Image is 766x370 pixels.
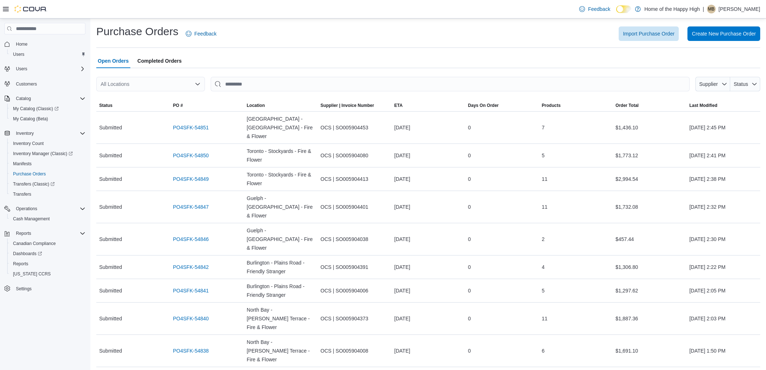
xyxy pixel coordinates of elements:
[623,30,674,37] span: Import Purchase Order
[542,103,561,108] span: Products
[613,148,686,163] div: $1,773.12
[16,230,31,236] span: Reports
[317,344,391,358] div: OCS | SO005904008
[542,314,548,323] span: 11
[613,283,686,298] div: $1,297.62
[10,215,85,223] span: Cash Management
[317,100,391,111] button: Supplier | Invoice Number
[613,260,686,274] div: $1,306.80
[7,249,88,259] a: Dashboards
[211,77,690,91] input: This is a search bar. After typing your query, hit enter to filter the results lower in the page.
[391,172,465,186] div: [DATE]
[99,314,122,323] span: Submitted
[391,100,465,111] button: ETA
[98,54,129,68] span: Open Orders
[10,170,85,178] span: Purchase Orders
[99,235,122,244] span: Submitted
[616,5,631,13] input: Dark Mode
[465,100,539,111] button: Days On Order
[16,66,27,72] span: Users
[686,344,760,358] div: [DATE] 1:50 PM
[13,216,50,222] span: Cash Management
[1,78,88,89] button: Customers
[317,148,391,163] div: OCS | SO005904080
[99,175,122,183] span: Submitted
[468,203,471,211] span: 0
[692,30,756,37] span: Create New Purchase Order
[542,235,545,244] span: 2
[247,170,315,188] span: Toronto - Stockyards - Fire & Flower
[183,26,219,41] a: Feedback
[7,238,88,249] button: Canadian Compliance
[4,36,85,313] nav: Complex example
[7,149,88,159] a: Inventory Manager (Classic)
[468,103,499,108] span: Days On Order
[695,77,730,91] button: Supplier
[613,311,686,326] div: $1,887.36
[10,50,85,59] span: Users
[686,100,760,111] button: Last Modified
[173,151,209,160] a: PO4SFK-54850
[1,204,88,214] button: Operations
[588,5,610,13] span: Feedback
[13,284,34,293] a: Settings
[170,100,244,111] button: PO #
[10,170,49,178] a: Purchase Orders
[16,41,28,47] span: Home
[13,229,34,238] button: Reports
[391,232,465,246] div: [DATE]
[244,100,318,111] button: Location
[13,40,85,49] span: Home
[686,260,760,274] div: [DATE] 2:22 PM
[138,54,182,68] span: Completed Orders
[99,263,122,271] span: Submitted
[13,116,48,122] span: My Catalog (Beta)
[247,226,315,252] span: Guelph - [GEOGRAPHIC_DATA] - Fire & Flower
[619,26,679,41] button: Import Purchase Order
[173,103,183,108] span: PO #
[13,94,85,103] span: Catalog
[542,286,545,295] span: 5
[734,81,748,87] span: Status
[173,203,209,211] a: PO4SFK-54847
[317,172,391,186] div: OCS | SO005904413
[613,200,686,214] div: $1,732.08
[394,103,403,108] span: ETA
[7,179,88,189] a: Transfers (Classic)
[13,65,85,73] span: Users
[687,26,760,41] button: Create New Purchase Order
[686,120,760,135] div: [DATE] 2:45 PM
[13,51,24,57] span: Users
[10,115,85,123] span: My Catalog (Beta)
[391,283,465,298] div: [DATE]
[13,229,85,238] span: Reports
[13,204,40,213] button: Operations
[542,263,545,271] span: 4
[13,271,51,277] span: [US_STATE] CCRS
[317,283,391,298] div: OCS | SO005904006
[7,169,88,179] button: Purchase Orders
[16,96,31,101] span: Catalog
[13,129,37,138] button: Inventory
[173,314,209,323] a: PO4SFK-54840
[686,311,760,326] div: [DATE] 2:03 PM
[317,120,391,135] div: OCS | SO005904453
[703,5,704,13] p: |
[10,139,47,148] a: Inventory Count
[730,77,760,91] button: Status
[10,239,59,248] a: Canadian Compliance
[317,311,391,326] div: OCS | SO005904373
[16,206,37,212] span: Operations
[13,241,56,246] span: Canadian Compliance
[247,282,315,299] span: Burlington - Plains Road - Friendly Stranger
[13,80,40,88] a: Customers
[7,269,88,279] button: [US_STATE] CCRS
[247,258,315,276] span: Burlington - Plains Road - Friendly Stranger
[468,235,471,244] span: 0
[686,232,760,246] div: [DATE] 2:30 PM
[173,175,209,183] a: PO4SFK-54849
[10,159,34,168] a: Manifests
[468,346,471,355] span: 0
[719,5,760,13] p: [PERSON_NAME]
